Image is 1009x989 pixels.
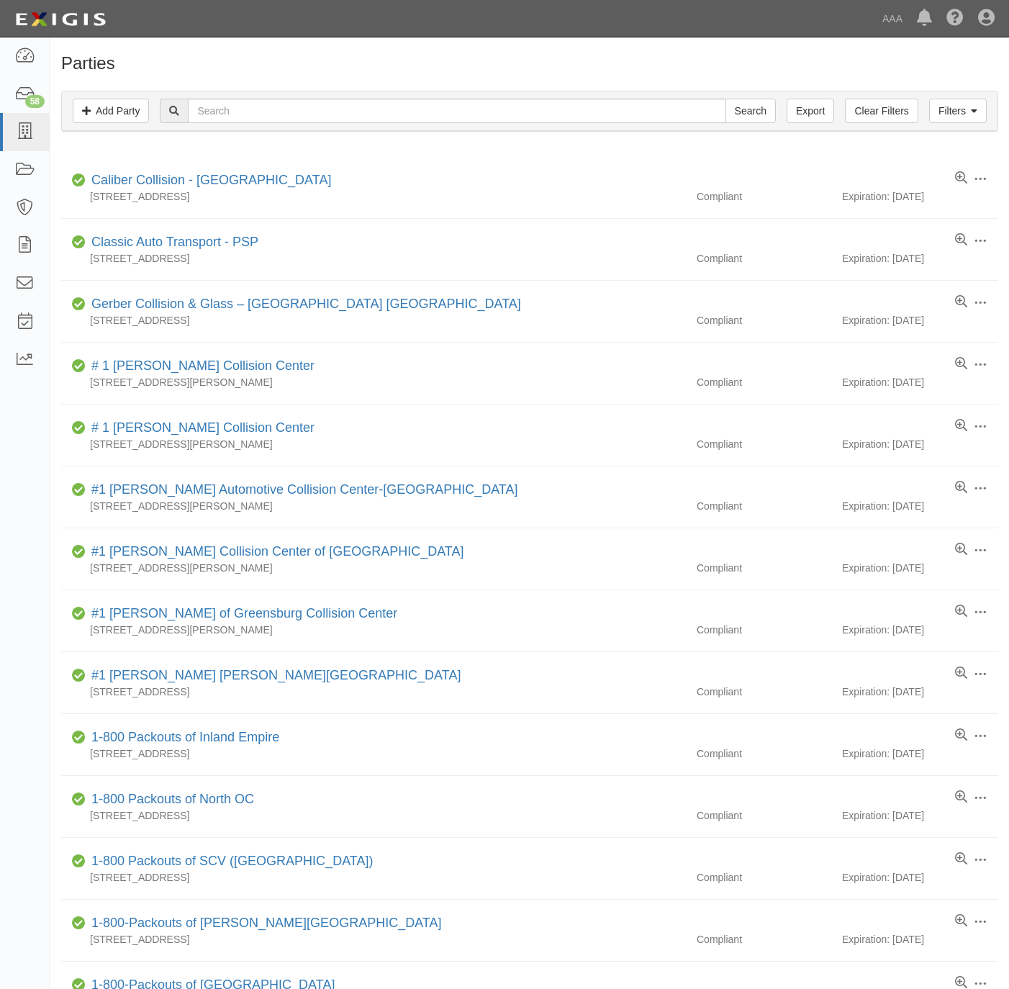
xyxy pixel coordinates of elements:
[955,481,967,495] a: View results summary
[72,671,86,681] i: Compliant
[91,482,518,497] a: #1 [PERSON_NAME] Automotive Collision Center-[GEOGRAPHIC_DATA]
[955,728,967,743] a: View results summary
[686,623,842,637] div: Compliant
[842,437,998,451] div: Expiration: [DATE]
[91,358,315,373] a: # 1 [PERSON_NAME] Collision Center
[61,746,686,761] div: [STREET_ADDRESS]
[72,547,86,557] i: Compliant
[686,561,842,575] div: Compliant
[61,808,686,823] div: [STREET_ADDRESS]
[686,437,842,451] div: Compliant
[842,375,998,389] div: Expiration: [DATE]
[61,251,686,266] div: [STREET_ADDRESS]
[91,668,461,682] a: #1 [PERSON_NAME] [PERSON_NAME][GEOGRAPHIC_DATA]
[91,235,258,249] a: Classic Auto Transport - PSP
[686,746,842,761] div: Compliant
[11,6,110,32] img: logo-5460c22ac91f19d4615b14bd174203de0afe785f0fc80cf4dbbc73dc1793850b.png
[86,728,279,747] div: 1-800 Packouts of Inland Empire
[875,4,910,33] a: AAA
[86,419,315,438] div: # 1 Cochran Collision Center
[72,857,86,867] i: Compliant
[72,609,86,619] i: Compliant
[25,95,45,108] div: 58
[86,295,521,314] div: Gerber Collision & Glass – Houston Brighton
[955,357,967,371] a: View results summary
[842,870,998,885] div: Expiration: [DATE]
[72,361,86,371] i: Compliant
[72,485,86,495] i: Compliant
[72,918,86,929] i: Compliant
[61,932,686,947] div: [STREET_ADDRESS]
[686,808,842,823] div: Compliant
[86,605,397,623] div: #1 Cochran of Greensburg Collision Center
[686,189,842,204] div: Compliant
[72,423,86,433] i: Compliant
[955,295,967,310] a: View results summary
[842,561,998,575] div: Expiration: [DATE]
[955,171,967,186] a: View results summary
[91,544,464,559] a: #1 [PERSON_NAME] Collision Center of [GEOGRAPHIC_DATA]
[842,499,998,513] div: Expiration: [DATE]
[955,605,967,619] a: View results summary
[86,233,258,252] div: Classic Auto Transport - PSP
[72,733,86,743] i: Compliant
[842,623,998,637] div: Expiration: [DATE]
[842,746,998,761] div: Expiration: [DATE]
[929,99,987,123] a: Filters
[686,251,842,266] div: Compliant
[686,499,842,513] div: Compliant
[91,854,373,868] a: 1-800 Packouts of SCV ([GEOGRAPHIC_DATA])
[686,685,842,699] div: Compliant
[91,606,397,620] a: #1 [PERSON_NAME] of Greensburg Collision Center
[955,852,967,867] a: View results summary
[955,543,967,557] a: View results summary
[61,54,998,73] h1: Parties
[72,238,86,248] i: Compliant
[686,870,842,885] div: Compliant
[72,176,86,186] i: Compliant
[725,99,776,123] input: Search
[61,870,686,885] div: [STREET_ADDRESS]
[842,932,998,947] div: Expiration: [DATE]
[73,99,149,123] a: Add Party
[61,313,686,328] div: [STREET_ADDRESS]
[842,251,998,266] div: Expiration: [DATE]
[946,10,964,27] i: Help Center - Complianz
[91,297,521,311] a: Gerber Collision & Glass – [GEOGRAPHIC_DATA] [GEOGRAPHIC_DATA]
[91,420,315,435] a: # 1 [PERSON_NAME] Collision Center
[842,808,998,823] div: Expiration: [DATE]
[842,685,998,699] div: Expiration: [DATE]
[61,623,686,637] div: [STREET_ADDRESS][PERSON_NAME]
[955,419,967,433] a: View results summary
[61,685,686,699] div: [STREET_ADDRESS]
[72,299,86,310] i: Compliant
[686,313,842,328] div: Compliant
[955,790,967,805] a: View results summary
[955,914,967,929] a: View results summary
[61,189,686,204] div: [STREET_ADDRESS]
[61,375,686,389] div: [STREET_ADDRESS][PERSON_NAME]
[91,792,254,806] a: 1-800 Packouts of North OC
[188,99,725,123] input: Search
[86,667,461,685] div: #1 Cochran Robinson Township
[86,914,441,933] div: 1-800-Packouts of Beverly Hills
[955,233,967,248] a: View results summary
[787,99,834,123] a: Export
[845,99,918,123] a: Clear Filters
[61,499,686,513] div: [STREET_ADDRESS][PERSON_NAME]
[72,795,86,805] i: Compliant
[86,852,373,871] div: 1-800 Packouts of SCV (Santa Clarita Valley)
[955,667,967,681] a: View results summary
[91,173,331,187] a: Caliber Collision - [GEOGRAPHIC_DATA]
[86,790,254,809] div: 1-800 Packouts of North OC
[686,375,842,389] div: Compliant
[86,171,331,190] div: Caliber Collision - Gainesville
[842,189,998,204] div: Expiration: [DATE]
[86,543,464,561] div: #1 Cochran Collision Center of Greensburg
[61,561,686,575] div: [STREET_ADDRESS][PERSON_NAME]
[91,916,441,930] a: 1-800-Packouts of [PERSON_NAME][GEOGRAPHIC_DATA]
[91,730,279,744] a: 1-800 Packouts of Inland Empire
[86,357,315,376] div: # 1 Cochran Collision Center
[86,481,518,500] div: #1 Cochran Automotive Collision Center-Monroeville
[842,313,998,328] div: Expiration: [DATE]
